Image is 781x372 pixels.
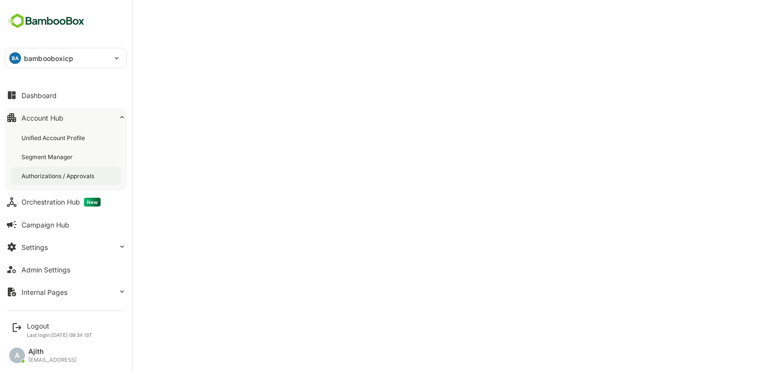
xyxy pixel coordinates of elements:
[5,12,87,30] img: BambooboxFullLogoMark.5f36c76dfaba33ec1ec1367b70bb1252.svg
[9,52,21,64] div: BA
[84,198,101,207] span: New
[21,134,87,142] div: Unified Account Profile
[21,266,70,274] div: Admin Settings
[9,348,25,363] div: A
[21,91,57,100] div: Dashboard
[5,85,127,105] button: Dashboard
[5,108,127,127] button: Account Hub
[5,282,127,302] button: Internal Pages
[21,221,69,229] div: Campaign Hub
[28,348,77,356] div: Ajith
[21,288,67,296] div: Internal Pages
[5,237,127,257] button: Settings
[21,172,96,180] div: Authorizations / Approvals
[28,357,77,363] div: [EMAIL_ADDRESS]
[5,192,127,212] button: Orchestration HubNew
[21,243,48,251] div: Settings
[5,48,126,68] div: BAbambooboxicp
[27,322,92,330] div: Logout
[27,332,92,338] p: Last login: [DATE] 09:34 IST
[24,53,74,63] p: bambooboxicp
[21,153,75,161] div: Segment Manager
[5,260,127,279] button: Admin Settings
[21,114,63,122] div: Account Hub
[5,215,127,234] button: Campaign Hub
[21,198,101,207] div: Orchestration Hub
